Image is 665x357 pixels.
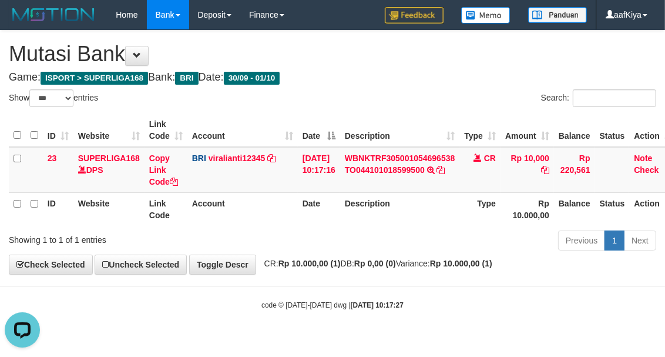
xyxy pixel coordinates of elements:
[73,192,145,226] th: Website
[5,5,40,40] button: Open LiveChat chat widget
[634,165,659,175] a: Check
[209,154,266,163] a: viralianti12345
[554,114,595,147] th: Balance
[461,7,510,24] img: Button%20Memo.svg
[187,192,298,226] th: Account
[145,114,187,147] th: Link Code: activate to sort column ascending
[345,154,455,175] a: WBNKTRF305001054696538 TO044101018599500
[634,154,652,163] a: Note
[558,231,605,251] a: Previous
[459,192,501,226] th: Type
[9,229,268,246] div: Showing 1 to 1 of 1 entries
[501,147,554,193] td: Rp 10,000
[224,72,280,85] span: 30/09 - 01/10
[9,89,98,107] label: Show entries
[145,192,187,226] th: Link Code
[192,154,206,163] span: BRI
[95,255,187,275] a: Uncheck Selected
[340,192,460,226] th: Description
[9,6,98,24] img: MOTION_logo.png
[484,154,496,163] span: CR
[528,7,587,23] img: panduan.png
[261,301,404,309] small: code © [DATE]-[DATE] dwg |
[41,72,148,85] span: ISPORT > SUPERLIGA168
[9,255,93,275] a: Check Selected
[149,154,178,186] a: Copy Link Code
[189,255,256,275] a: Toggle Descr
[298,114,340,147] th: Date: activate to sort column descending
[430,259,492,268] strong: Rp 10.000,00 (1)
[501,192,554,226] th: Rp 10.000,00
[9,72,656,84] h4: Game: Bank: Date:
[554,147,595,193] td: Rp 220,561
[437,165,445,175] a: Copy WBNKTRF305001054696538 TO044101018599500 to clipboard
[73,114,145,147] th: Website: activate to sort column ascending
[541,89,656,107] label: Search:
[43,114,73,147] th: ID: activate to sort column ascending
[541,165,549,175] a: Copy Rp 10,000 to clipboard
[624,231,656,251] a: Next
[595,192,630,226] th: Status
[258,259,492,268] span: CR: DB: Variance:
[78,154,140,163] a: SUPERLIGA168
[187,114,298,147] th: Account: activate to sort column ascending
[385,7,444,24] img: Feedback.jpg
[573,89,656,107] input: Search:
[595,114,630,147] th: Status
[48,154,57,163] span: 23
[340,114,460,147] th: Description: activate to sort column ascending
[267,154,276,163] a: Copy viralianti12345 to clipboard
[354,259,396,268] strong: Rp 0,00 (0)
[73,147,145,193] td: DPS
[604,231,624,251] a: 1
[298,147,340,193] td: [DATE] 10:17:16
[554,192,595,226] th: Balance
[278,259,341,268] strong: Rp 10.000,00 (1)
[9,42,656,66] h1: Mutasi Bank
[351,301,404,309] strong: [DATE] 10:17:27
[501,114,554,147] th: Amount: activate to sort column ascending
[459,114,501,147] th: Type: activate to sort column ascending
[43,192,73,226] th: ID
[298,192,340,226] th: Date
[29,89,73,107] select: Showentries
[175,72,198,85] span: BRI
